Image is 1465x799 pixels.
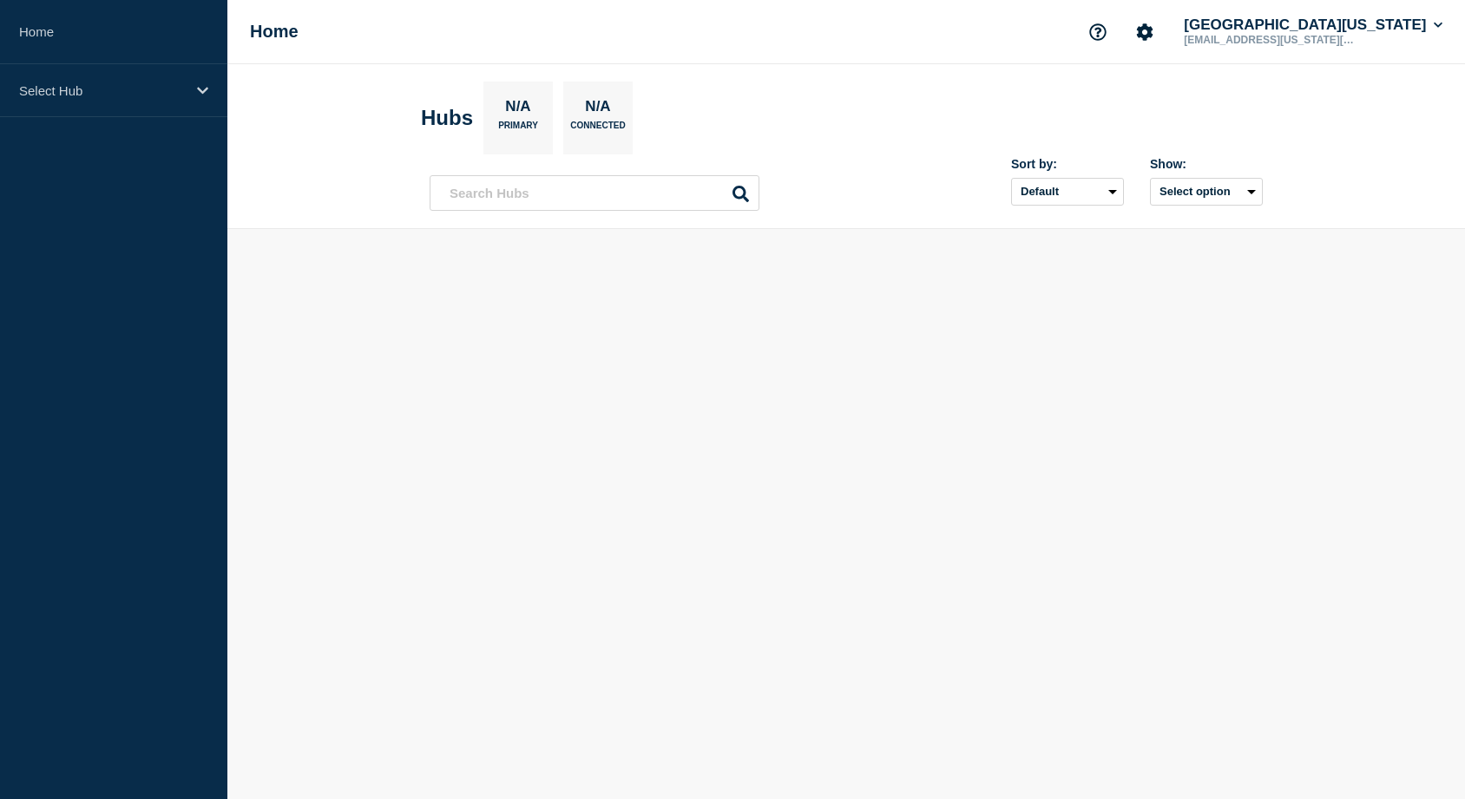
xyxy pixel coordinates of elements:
[421,106,473,130] h2: Hubs
[1150,157,1263,171] div: Show:
[498,121,538,139] p: Primary
[499,98,537,121] p: N/A
[1150,178,1263,206] button: Select option
[570,121,625,139] p: Connected
[250,22,299,42] h1: Home
[1011,178,1124,206] select: Sort by
[1180,16,1446,34] button: [GEOGRAPHIC_DATA][US_STATE]
[1011,157,1124,171] div: Sort by:
[19,83,186,98] p: Select Hub
[430,175,759,211] input: Search Hubs
[579,98,617,121] p: N/A
[1080,14,1116,50] button: Support
[1127,14,1163,50] button: Account settings
[1180,34,1361,46] p: [EMAIL_ADDRESS][US_STATE][DOMAIN_NAME]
